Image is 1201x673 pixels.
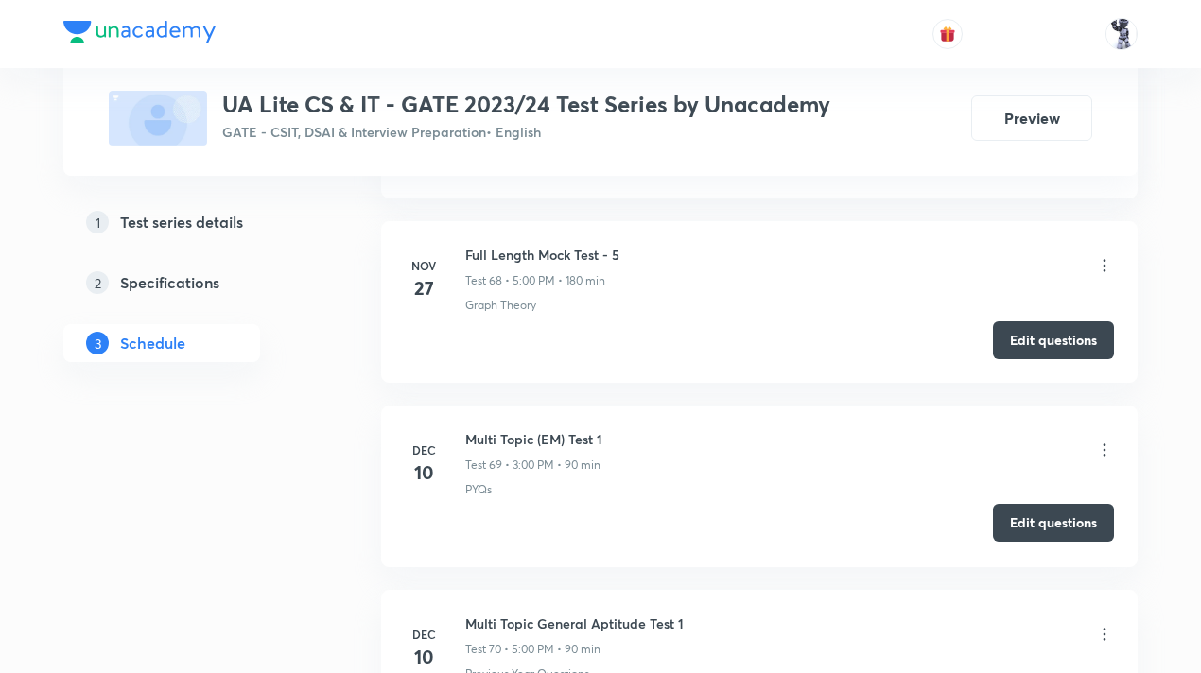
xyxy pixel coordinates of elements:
h5: Specifications [120,271,219,294]
p: 2 [86,271,109,294]
p: Graph Theory [465,297,536,314]
p: 3 [86,332,109,354]
p: PYQs [465,481,492,498]
button: Edit questions [993,504,1114,542]
p: 1 [86,211,109,233]
h5: Test series details [120,211,243,233]
h4: 10 [405,458,443,487]
h4: 10 [405,643,443,671]
a: Company Logo [63,21,216,48]
img: avatar [939,26,956,43]
a: 1Test series details [63,203,321,241]
p: Test 70 • 5:00 PM • 90 min [465,641,600,658]
h4: 27 [405,274,443,302]
img: fallback-thumbnail.png [109,91,207,146]
h6: Full Length Mock Test - 5 [465,245,619,265]
h3: UA Lite CS & IT - GATE 2023/24 Test Series by Unacademy [222,91,830,118]
button: avatar [932,19,963,49]
img: Shailendra Kumar [1105,18,1138,50]
h6: Dec [405,441,443,458]
a: 2Specifications [63,264,321,302]
img: Company Logo [63,21,216,43]
h5: Schedule [120,332,185,354]
p: Test 69 • 3:00 PM • 90 min [465,457,600,474]
p: GATE - CSIT, DSAI & Interview Preparation • English [222,122,830,142]
h6: Multi Topic (EM) Test 1 [465,429,602,449]
h6: Nov [405,257,443,274]
button: Edit questions [993,321,1114,359]
h6: Multi Topic General Aptitude Test 1 [465,613,684,633]
p: Test 68 • 5:00 PM • 180 min [465,272,605,289]
h6: Dec [405,626,443,643]
button: Preview [971,95,1092,141]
